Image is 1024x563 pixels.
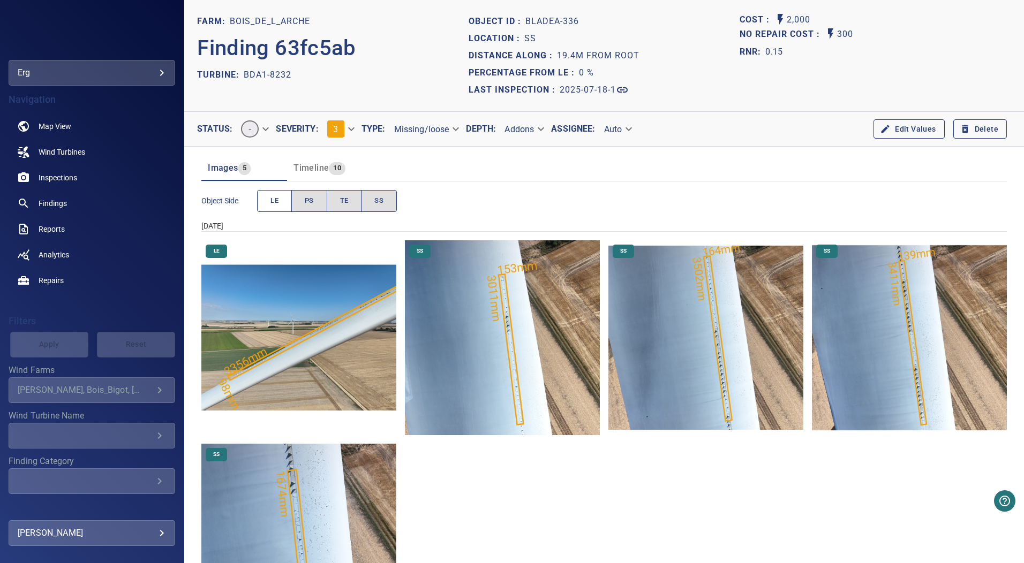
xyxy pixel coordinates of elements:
label: Wind Turbine Name [9,412,175,420]
h4: Filters [9,316,175,326]
span: SS [817,247,837,255]
a: map noActive [9,113,175,139]
p: Distance along : [469,49,557,62]
span: Object Side [201,195,257,206]
a: analytics noActive [9,242,175,268]
span: Timeline [293,163,329,173]
span: TE [340,195,349,207]
p: Finding 63fc5ab [197,32,356,64]
p: 0.15 [765,45,782,58]
p: 19.4m from root [557,49,639,62]
button: PS [291,190,327,212]
p: bladeA-336 [525,15,579,28]
div: objectSide [257,190,397,212]
span: Map View [39,121,71,132]
span: PS [305,195,314,207]
label: Type : [362,125,386,133]
span: The base labour and equipment costs to repair the finding. Does not include the loss of productio... [740,13,774,27]
p: 2,000 [787,13,810,27]
img: erg-logo [74,27,110,37]
p: TURBINE: [197,69,244,81]
img: Bois_de_L_Arche/BDA1-8232/2025-07-18-1/2025-07-18-2/image81wp95.jpg [405,240,600,435]
h1: RNR: [740,45,765,58]
img: Bois_de_L_Arche/BDA1-8232/2025-07-18-1/2025-07-18-2/image27wp34.jpg [201,240,396,435]
svg: Auto Cost [774,13,787,26]
span: 10 [329,162,345,174]
div: 3 [319,116,362,142]
button: LE [257,190,292,212]
div: [PERSON_NAME] [18,524,166,542]
span: SS [410,247,430,255]
p: BDA1-8232 [244,69,291,81]
span: LE [207,247,226,255]
p: Percentage from LE : [469,66,579,79]
span: SS [207,451,226,458]
label: Finding Category [9,457,175,466]
a: repairs noActive [9,268,175,293]
div: Missing/loose [386,120,466,139]
span: SS [614,247,633,255]
p: FARM: [197,15,230,28]
p: Bois_de_L_Arche [230,15,310,28]
h1: Cost : [740,15,774,25]
h1: No Repair Cost : [740,29,824,40]
div: erg [18,64,166,81]
div: Finding Category [9,468,175,494]
label: Severity : [276,125,318,133]
span: The ratio of the additional incurred cost of repair in 1 year and the cost of repairing today. Fi... [740,43,782,60]
div: [DATE] [201,220,1007,231]
div: Wind Turbine Name [9,423,175,448]
div: Wind Farms [9,377,175,403]
a: findings noActive [9,191,175,216]
button: SS [361,190,397,212]
label: Depth : [466,125,496,133]
div: [PERSON_NAME], Bois_Bigot, [GEOGRAPHIC_DATA], [GEOGRAPHIC_DATA], [GEOGRAPHIC_DATA] [18,385,153,395]
span: Inspections [39,172,77,183]
label: Wind Farms [9,366,175,375]
a: reports noActive [9,216,175,242]
span: LE [270,195,278,207]
span: 3 [333,124,338,134]
span: Projected additional costs incurred by waiting 1 year to repair. This is a function of possible i... [740,27,824,42]
span: 5 [238,162,251,174]
h4: Navigation [9,94,175,105]
a: inspections noActive [9,165,175,191]
button: Delete [953,119,1007,139]
img: Bois_de_L_Arche/BDA1-8232/2025-07-18-1/2025-07-18-2/image80wp94.jpg [608,240,803,435]
label: Assignee : [551,125,595,133]
p: SS [524,32,536,45]
span: Wind Turbines [39,147,85,157]
p: 0 % [579,66,594,79]
span: Analytics [39,249,69,260]
p: 2025-07-18-1 [560,83,616,96]
span: Findings [39,198,67,209]
p: Last Inspection : [469,83,560,96]
span: SS [374,195,383,207]
div: erg [9,60,175,86]
p: 300 [837,27,853,42]
p: Object ID : [469,15,525,28]
label: Finding Type [9,503,175,511]
img: Bois_de_L_Arche/BDA1-8232/2025-07-18-1/2025-07-18-2/image79wp93.jpg [812,240,1007,435]
div: - [232,116,276,142]
span: Images [208,163,238,173]
a: windturbines noActive [9,139,175,165]
span: Repairs [39,275,64,286]
p: Location : [469,32,524,45]
svg: Auto No Repair Cost [824,27,837,40]
label: Status : [197,125,232,133]
div: Addons [496,120,551,139]
span: - [242,124,258,134]
button: TE [327,190,362,212]
div: Auto [596,120,639,139]
span: Reports [39,224,65,234]
a: 2025-07-18-1 [560,83,629,96]
button: Edit Values [874,119,944,139]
